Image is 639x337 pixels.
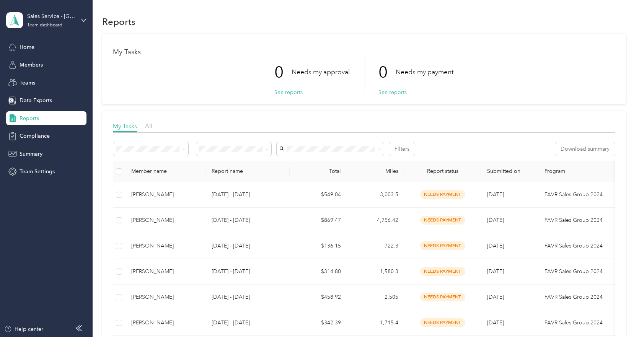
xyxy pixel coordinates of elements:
[538,259,634,285] td: FAVR Sales Group 2024
[420,241,465,250] span: needs payment
[125,161,205,182] th: Member name
[347,259,404,285] td: 1,580.3
[544,319,628,327] p: FAVR Sales Group 2024
[290,233,347,259] td: $136.15
[205,161,290,182] th: Report name
[290,208,347,233] td: $869.47
[596,294,639,337] iframe: Everlance-gr Chat Button Frame
[487,319,504,326] span: [DATE]
[212,319,284,327] p: [DATE] - [DATE]
[544,293,628,301] p: FAVR Sales Group 2024
[487,268,504,275] span: [DATE]
[20,61,43,69] span: Members
[347,182,404,208] td: 3,003.5
[20,114,39,122] span: Reports
[420,318,465,327] span: needs payment
[102,18,135,26] h1: Reports
[212,216,284,225] p: [DATE] - [DATE]
[4,325,43,333] button: Help center
[538,182,634,208] td: FAVR Sales Group 2024
[131,267,199,276] div: [PERSON_NAME]
[396,67,453,77] p: Needs my payment
[131,216,199,225] div: [PERSON_NAME]
[290,310,347,336] td: $342.39
[113,122,137,130] span: My Tasks
[20,79,35,87] span: Teams
[378,56,396,88] p: 0
[544,216,628,225] p: FAVR Sales Group 2024
[487,243,504,249] span: [DATE]
[420,216,465,225] span: needs payment
[411,168,475,174] span: Report status
[131,190,199,199] div: [PERSON_NAME]
[555,142,615,156] button: Download summary
[20,168,55,176] span: Team Settings
[487,294,504,300] span: [DATE]
[347,285,404,310] td: 2,505
[544,267,628,276] p: FAVR Sales Group 2024
[212,242,284,250] p: [DATE] - [DATE]
[20,150,42,158] span: Summary
[20,96,52,104] span: Data Exports
[290,285,347,310] td: $458.92
[274,56,292,88] p: 0
[353,168,398,174] div: Miles
[296,168,341,174] div: Total
[145,122,152,130] span: All
[487,217,504,223] span: [DATE]
[538,233,634,259] td: FAVR Sales Group 2024
[544,190,628,199] p: FAVR Sales Group 2024
[274,88,303,96] button: See reports
[538,285,634,310] td: FAVR Sales Group 2024
[212,267,284,276] p: [DATE] - [DATE]
[538,161,634,182] th: Program
[538,310,634,336] td: FAVR Sales Group 2024
[131,293,199,301] div: [PERSON_NAME]
[420,293,465,301] span: needs payment
[290,259,347,285] td: $314.80
[389,142,415,156] button: Filters
[27,12,75,20] div: Sales Service - [GEOGRAPHIC_DATA]
[487,191,504,198] span: [DATE]
[347,208,404,233] td: 4,756.42
[27,23,62,28] div: Team dashboard
[347,233,404,259] td: 722.3
[544,242,628,250] p: FAVR Sales Group 2024
[420,190,465,199] span: needs payment
[481,161,538,182] th: Submitted on
[131,319,199,327] div: [PERSON_NAME]
[347,310,404,336] td: 1,715.4
[538,208,634,233] td: FAVR Sales Group 2024
[20,43,34,51] span: Home
[131,168,199,174] div: Member name
[20,132,50,140] span: Compliance
[212,293,284,301] p: [DATE] - [DATE]
[131,242,199,250] div: [PERSON_NAME]
[420,267,465,276] span: needs payment
[292,67,350,77] p: Needs my approval
[378,88,407,96] button: See reports
[212,190,284,199] p: [DATE] - [DATE]
[113,48,615,56] h1: My Tasks
[290,182,347,208] td: $549.04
